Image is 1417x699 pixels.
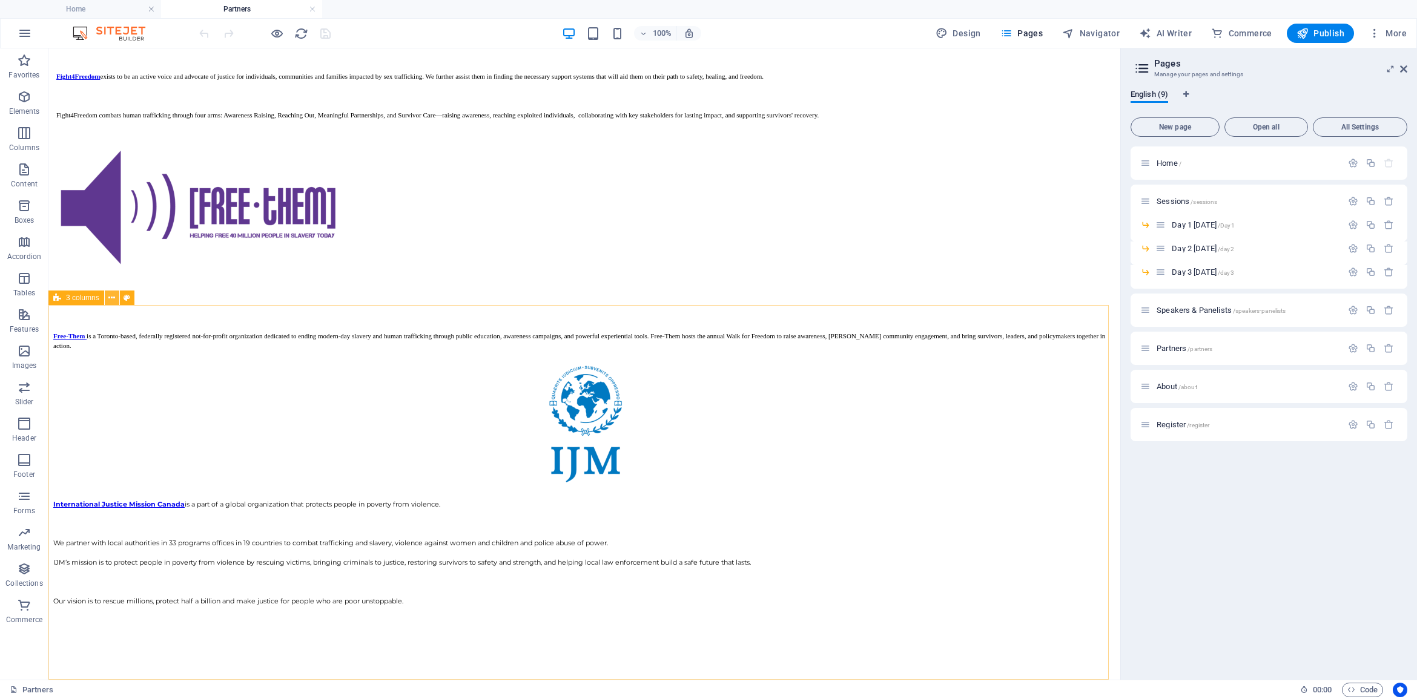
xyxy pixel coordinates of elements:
div: Settings [1348,267,1358,277]
p: Footer [13,470,35,479]
p: Commerce [6,615,42,625]
div: Day 2 [DATE]/day2 [1168,244,1342,252]
a: Click to cancel selection. Double-click to open Pages [10,683,53,697]
button: Code [1342,683,1383,697]
span: All Settings [1318,123,1402,131]
div: Duplicate [1366,158,1376,168]
div: Settings [1348,220,1358,230]
span: Pages [1000,27,1043,39]
div: Register/register [1153,421,1342,428]
div: Remove [1384,267,1394,277]
div: Duplicate [1366,196,1376,206]
div: Remove [1384,343,1394,353]
div: Design (Ctrl+Alt+Y) [931,24,986,43]
h6: Session time [1300,683,1332,697]
div: Duplicate [1366,305,1376,315]
button: AI Writer [1134,24,1197,43]
span: Navigator [1062,27,1120,39]
div: Settings [1348,243,1358,254]
p: Elements [9,107,40,116]
span: /day3 [1218,269,1234,276]
button: New page [1131,117,1220,137]
div: Settings [1348,196,1358,206]
span: New page [1136,123,1214,131]
span: /register [1187,422,1209,428]
span: 3 columns [66,294,99,301]
div: Day 1 [DATE]/Day1 [1168,221,1342,229]
div: Remove [1384,381,1394,392]
div: Settings [1348,305,1358,315]
span: /about [1178,384,1197,390]
p: Tables [13,288,35,298]
div: About/about [1153,382,1342,390]
span: /Day1 [1218,222,1235,229]
button: Navigator [1057,24,1125,43]
button: Open all [1224,117,1308,137]
span: 00 00 [1313,683,1332,697]
div: Settings [1348,343,1358,353]
h2: Pages [1154,58,1407,69]
h4: Partners [161,2,322,16]
div: Day 3 [DATE]/day3 [1168,268,1342,276]
span: Click to open page [1157,420,1209,429]
button: Design [931,24,986,43]
p: Accordion [7,252,41,261]
p: Header [12,433,36,443]
div: Settings [1348,419,1358,430]
span: Click to open page [1157,197,1217,206]
span: Design [936,27,981,39]
button: Publish [1287,24,1354,43]
p: Boxes [15,215,35,225]
span: Click to open page [1157,382,1197,391]
div: Partners/partners [1153,344,1342,352]
button: All Settings [1313,117,1407,137]
div: Duplicate [1366,419,1376,430]
span: AI Writer [1139,27,1192,39]
button: 100% [634,26,677,41]
span: Commerce [1211,27,1272,39]
span: Click to open page [1172,244,1234,253]
div: Remove [1384,305,1394,315]
div: Duplicate [1366,243,1376,254]
div: Settings [1348,158,1358,168]
button: Commerce [1206,24,1277,43]
span: Click to open page [1157,306,1286,315]
i: Reload page [294,27,308,41]
span: Click to open page [1172,220,1234,229]
button: Usercentrics [1393,683,1407,697]
span: Partners [1157,344,1212,353]
div: Settings [1348,381,1358,392]
button: reload [294,26,308,41]
div: Sessions/sessions [1153,197,1342,205]
span: Click to open page [1157,159,1181,168]
div: Language Tabs [1131,90,1407,113]
p: Content [11,179,38,189]
div: Duplicate [1366,343,1376,353]
p: Features [10,324,39,334]
p: Forms [13,506,35,516]
div: Remove [1384,419,1394,430]
p: Images [12,361,37,370]
span: : [1321,685,1323,694]
button: Pages [996,24,1048,43]
span: /day2 [1218,246,1234,252]
div: Remove [1384,196,1394,206]
span: Click to open page [1172,267,1234,277]
p: Slider [15,397,34,407]
div: Duplicate [1366,267,1376,277]
button: Click here to leave preview mode and continue editing [269,26,284,41]
span: Code [1347,683,1378,697]
span: More [1369,27,1407,39]
span: / [1179,160,1181,167]
button: More [1364,24,1412,43]
div: Home/ [1153,159,1342,167]
i: On resize automatically adjust zoom level to fit chosen device. [684,28,695,39]
h6: 100% [652,26,672,41]
h3: Manage your pages and settings [1154,69,1383,80]
span: Publish [1296,27,1344,39]
div: Duplicate [1366,381,1376,392]
img: Editor Logo [70,26,160,41]
span: /speakers-panelists [1233,307,1286,314]
div: Duplicate [1366,220,1376,230]
div: Speakers & Panelists/speakers-panelists [1153,306,1342,314]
